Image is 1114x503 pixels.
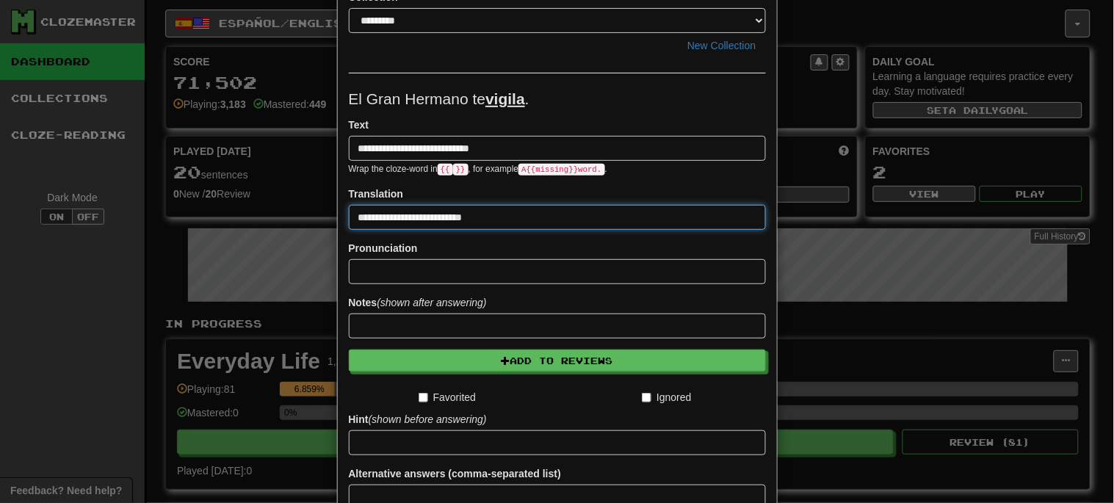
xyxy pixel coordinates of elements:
label: Favorited [419,390,476,405]
input: Ignored [642,393,651,402]
code: }} [453,164,469,175]
small: Wrap the cloze-word in , for example . [349,164,607,174]
label: Text [349,117,369,132]
p: El Gran Hermano te . [349,88,766,110]
label: Alternative answers (comma-separated list) [349,466,561,481]
label: Translation [349,187,404,201]
em: (shown before answering) [369,413,487,425]
label: Ignored [642,390,691,405]
label: Notes [349,295,487,310]
u: vigila [485,90,525,107]
label: Hint [349,412,487,427]
button: New Collection [678,33,765,58]
label: Pronunciation [349,241,418,256]
button: Add to Reviews [349,350,766,372]
code: A {{ missing }} word. [518,164,604,175]
code: {{ [438,164,453,175]
input: Favorited [419,393,428,402]
em: (shown after answering) [377,297,486,308]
